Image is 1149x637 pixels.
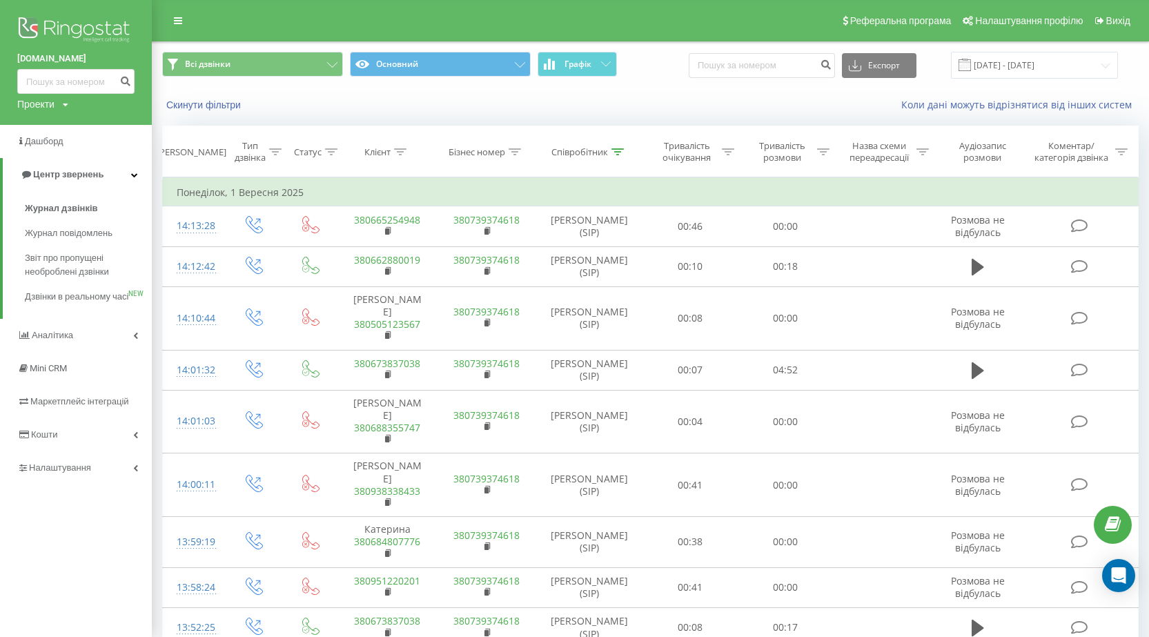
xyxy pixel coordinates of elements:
td: Понеділок, 1 Вересня 2025 [163,179,1139,206]
button: Експорт [842,53,916,78]
div: Назва схеми переадресації [845,140,913,164]
a: 380739374618 [453,253,520,266]
span: Розмова не відбулась [951,574,1005,600]
div: Бізнес номер [449,146,505,158]
div: Проекти [17,97,55,111]
td: 00:41 [642,567,738,607]
td: [PERSON_NAME] (SIP) [536,246,643,286]
a: 380662880019 [354,253,420,266]
td: Катерина [337,517,437,568]
a: 380739374618 [453,409,520,422]
div: Тривалість розмови [750,140,814,164]
input: Пошук за номером [17,69,135,94]
td: 04:52 [738,350,833,390]
div: 14:01:32 [177,357,210,384]
a: 380688355747 [354,421,420,434]
span: Маркетплейс інтеграцій [30,396,129,406]
a: 380739374618 [453,213,520,226]
span: Налаштування [29,462,91,473]
a: 380951220201 [354,574,420,587]
div: 13:58:24 [177,574,210,601]
span: Всі дзвінки [185,59,230,70]
a: [DOMAIN_NAME] [17,52,135,66]
button: Графік [538,52,617,77]
td: [PERSON_NAME] [337,390,437,453]
div: 14:01:03 [177,408,210,435]
div: Аудіозапис розмови [945,140,1021,164]
a: 380684807776 [354,535,420,548]
div: Тривалість очікування [655,140,718,164]
a: 380739374618 [453,305,520,318]
span: Розмова не відбулась [951,409,1005,434]
div: Співробітник [551,146,608,158]
span: Налаштування профілю [975,15,1083,26]
a: 380938338433 [354,484,420,498]
a: Центр звернень [3,158,152,191]
span: Журнал повідомлень [25,226,112,240]
span: Розмова не відбулась [951,213,1005,239]
div: 14:13:28 [177,213,210,239]
span: Звіт про пропущені необроблені дзвінки [25,251,145,279]
span: Mini CRM [30,363,67,373]
td: 00:00 [738,517,833,568]
span: Аналiтика [32,330,73,340]
td: [PERSON_NAME] (SIP) [536,453,643,517]
td: 00:00 [738,453,833,517]
a: 380673837038 [354,614,420,627]
div: Статус [294,146,322,158]
div: [PERSON_NAME] [157,146,226,158]
span: Розмова не відбулась [951,472,1005,498]
div: 14:00:11 [177,471,210,498]
a: Коли дані можуть відрізнятися вiд інших систем [901,98,1139,111]
td: [PERSON_NAME] (SIP) [536,350,643,390]
div: Open Intercom Messenger [1102,559,1135,592]
a: 380739374618 [453,357,520,370]
a: 380665254948 [354,213,420,226]
td: [PERSON_NAME] (SIP) [536,206,643,246]
span: Розмова не відбулась [951,529,1005,554]
td: 00:46 [642,206,738,246]
td: 00:00 [738,390,833,453]
input: Пошук за номером [689,53,835,78]
a: 380505123567 [354,317,420,331]
span: Графік [564,59,591,69]
div: Клієнт [364,146,391,158]
a: Журнал повідомлень [25,221,152,246]
td: [PERSON_NAME] (SIP) [536,567,643,607]
td: 00:00 [738,286,833,350]
td: 00:04 [642,390,738,453]
button: Основний [350,52,531,77]
img: Ringostat logo [17,14,135,48]
span: Журнал дзвінків [25,202,98,215]
td: [PERSON_NAME] [337,286,437,350]
td: 00:08 [642,286,738,350]
td: [PERSON_NAME] (SIP) [536,286,643,350]
span: Дашборд [25,136,63,146]
td: 00:07 [642,350,738,390]
div: Коментар/категорія дзвінка [1031,140,1112,164]
td: [PERSON_NAME] (SIP) [536,517,643,568]
a: 380739374618 [453,529,520,542]
td: 00:00 [738,567,833,607]
td: 00:41 [642,453,738,517]
a: 380673837038 [354,357,420,370]
td: 00:38 [642,517,738,568]
button: Скинути фільтри [162,99,248,111]
td: 00:18 [738,246,833,286]
div: 14:12:42 [177,253,210,280]
span: Центр звернень [33,169,104,179]
span: Розмова не відбулась [951,305,1005,331]
td: [PERSON_NAME] [337,453,437,517]
a: 380739374618 [453,614,520,627]
div: Тип дзвінка [235,140,266,164]
a: 380739374618 [453,574,520,587]
td: 00:00 [738,206,833,246]
a: Дзвінки в реальному часіNEW [25,284,152,309]
div: 13:59:19 [177,529,210,556]
div: 14:10:44 [177,305,210,332]
span: Кошти [31,429,57,440]
a: 380739374618 [453,472,520,485]
td: [PERSON_NAME] (SIP) [536,390,643,453]
a: Звіт про пропущені необроблені дзвінки [25,246,152,284]
a: Журнал дзвінків [25,196,152,221]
